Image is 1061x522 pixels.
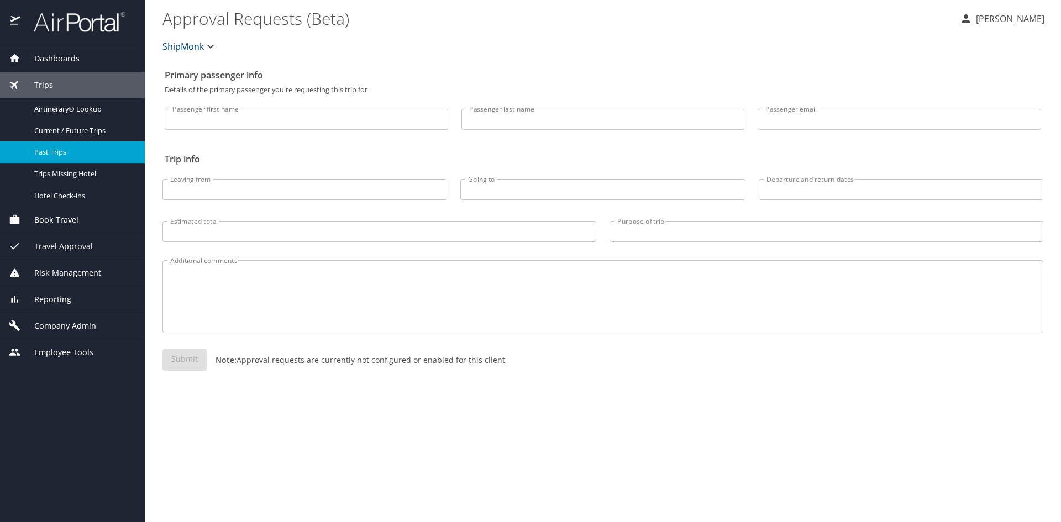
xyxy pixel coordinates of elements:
[207,354,505,366] p: Approval requests are currently not configured or enabled for this client
[20,320,96,332] span: Company Admin
[34,125,132,136] span: Current / Future Trips
[20,240,93,252] span: Travel Approval
[216,355,237,365] strong: Note:
[162,1,950,35] h1: Approval Requests (Beta)
[20,52,80,65] span: Dashboards
[20,79,53,91] span: Trips
[22,11,125,33] img: airportal-logo.png
[162,39,204,54] span: ShipMonk
[34,191,132,201] span: Hotel Check-ins
[20,214,78,226] span: Book Travel
[34,168,132,179] span: Trips Missing Hotel
[20,267,101,279] span: Risk Management
[165,86,1041,93] p: Details of the primary passenger you're requesting this trip for
[20,346,93,358] span: Employee Tools
[158,35,222,57] button: ShipMonk
[165,66,1041,84] h2: Primary passenger info
[973,12,1044,25] p: [PERSON_NAME]
[20,293,71,305] span: Reporting
[165,150,1041,168] h2: Trip info
[955,9,1049,29] button: [PERSON_NAME]
[34,147,132,157] span: Past Trips
[34,104,132,114] span: Airtinerary® Lookup
[10,11,22,33] img: icon-airportal.png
